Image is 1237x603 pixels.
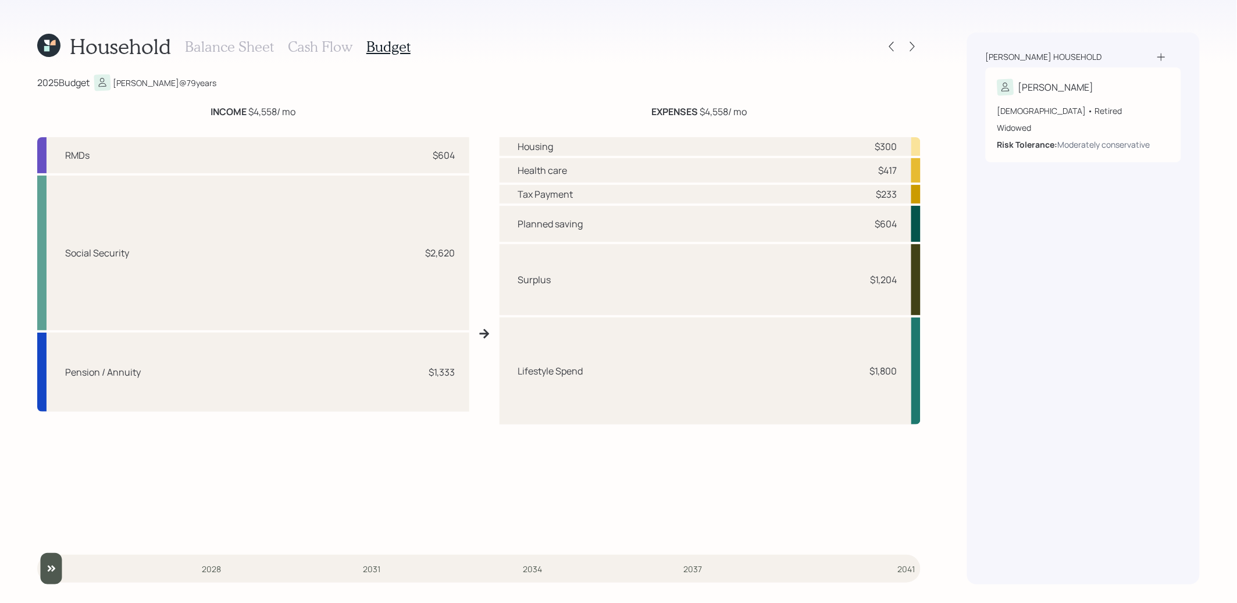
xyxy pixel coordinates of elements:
b: INCOME [211,105,247,118]
div: $300 [875,140,897,154]
div: $604 [875,217,897,231]
div: [DEMOGRAPHIC_DATA] • Retired [997,105,1170,117]
div: Widowed [997,122,1170,134]
div: Tax Payment [518,187,573,201]
div: $2,620 [426,246,455,260]
h1: Household [70,34,171,59]
h3: Balance Sheet [185,38,274,55]
h3: Budget [366,38,411,55]
b: EXPENSES [652,105,698,118]
div: [PERSON_NAME] [1018,80,1094,94]
div: Lifestyle Spend [518,364,583,378]
div: $233 [876,187,897,201]
div: $1,800 [870,364,897,378]
div: [PERSON_NAME] household [986,51,1102,63]
div: $1,204 [871,273,897,287]
div: RMDs [65,148,90,162]
div: Housing [518,140,554,154]
div: Surplus [518,273,551,287]
div: Planned saving [518,217,583,231]
div: $4,558 / mo [652,105,747,119]
div: Moderately conservative [1058,138,1150,151]
div: Health care [518,163,568,177]
b: Risk Tolerance: [997,139,1058,150]
div: $1,333 [429,365,455,379]
div: Pension / Annuity [65,365,141,379]
h3: Cash Flow [288,38,352,55]
div: 2025 Budget [37,76,90,90]
div: Social Security [65,246,129,260]
div: $4,558 / mo [211,105,295,119]
div: [PERSON_NAME] @ 79 years [113,77,216,89]
div: $604 [433,148,455,162]
div: $417 [879,163,897,177]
